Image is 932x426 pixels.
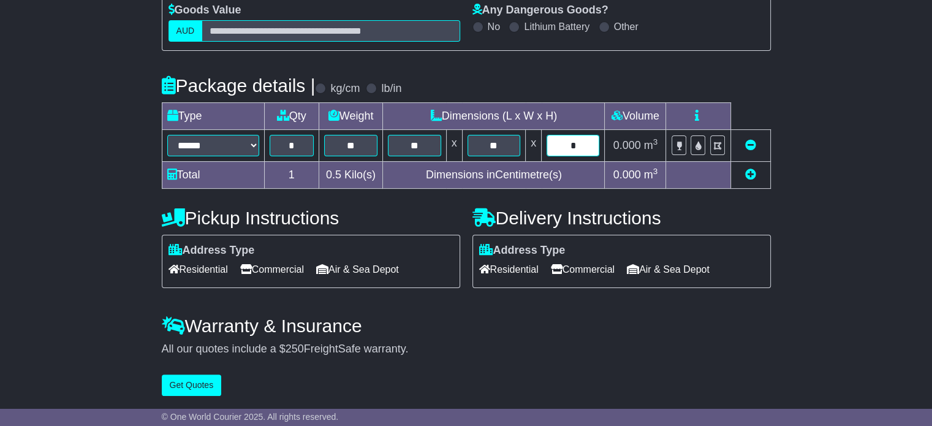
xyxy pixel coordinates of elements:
span: Air & Sea Depot [627,260,710,279]
span: 250 [286,343,304,355]
td: Kilo(s) [319,161,382,188]
a: Add new item [745,169,756,181]
td: Total [162,161,264,188]
label: Address Type [479,244,566,257]
h4: Warranty & Insurance [162,316,771,336]
label: Goods Value [169,4,241,17]
span: Residential [169,260,228,279]
span: 0.000 [613,139,641,151]
sup: 3 [653,167,658,176]
td: x [446,129,462,161]
td: Dimensions in Centimetre(s) [383,161,605,188]
div: All our quotes include a $ FreightSafe warranty. [162,343,771,356]
sup: 3 [653,137,658,146]
td: Qty [264,102,319,129]
label: Address Type [169,244,255,257]
td: Weight [319,102,382,129]
span: Residential [479,260,539,279]
span: Air & Sea Depot [316,260,399,279]
h4: Package details | [162,75,316,96]
h4: Delivery Instructions [472,208,771,228]
td: Type [162,102,264,129]
span: m [644,139,658,151]
span: 0.000 [613,169,641,181]
span: Commercial [240,260,304,279]
span: 0.5 [326,169,341,181]
label: AUD [169,20,203,42]
button: Get Quotes [162,375,222,396]
label: lb/in [381,82,401,96]
td: 1 [264,161,319,188]
td: Dimensions (L x W x H) [383,102,605,129]
label: kg/cm [330,82,360,96]
td: x [526,129,542,161]
label: Lithium Battery [524,21,589,32]
h4: Pickup Instructions [162,208,460,228]
label: No [488,21,500,32]
span: Commercial [551,260,615,279]
span: m [644,169,658,181]
label: Other [614,21,638,32]
td: Volume [605,102,666,129]
span: © One World Courier 2025. All rights reserved. [162,412,339,422]
a: Remove this item [745,139,756,151]
label: Any Dangerous Goods? [472,4,608,17]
